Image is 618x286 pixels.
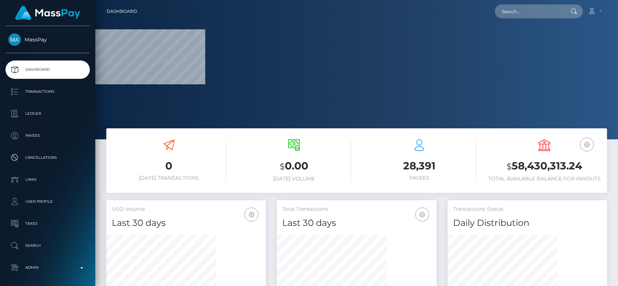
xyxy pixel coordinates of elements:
h6: Payees [362,175,477,181]
small: $ [507,161,512,172]
h4: Last 30 days [282,217,431,230]
p: Cancellations [8,152,87,163]
a: Payees [5,126,90,145]
a: User Profile [5,192,90,211]
h3: 0 [112,159,226,173]
p: Transactions [8,86,87,97]
small: $ [280,161,285,172]
p: Admin [8,262,87,273]
p: Taxes [8,218,87,229]
a: Cancellations [5,148,90,167]
h4: Daily Distribution [453,217,602,230]
span: MassPay [5,36,90,43]
h5: Total Transactions [282,206,431,213]
h6: [DATE] Volume [237,176,352,182]
p: Links [8,174,87,185]
h5: USD Volume [112,206,260,213]
a: Dashboard [107,4,137,19]
h3: 58,430,313.24 [488,159,602,174]
a: Dashboard [5,60,90,79]
h6: Total Available Balance for Payouts [488,176,602,182]
img: MassPay Logo [15,6,80,20]
h3: 0.00 [237,159,352,174]
h5: Transactions Status [453,206,602,213]
input: Search... [495,4,564,18]
a: Transactions [5,82,90,101]
h6: [DATE] Transactions [112,175,226,181]
a: Admin [5,258,90,277]
h4: Last 30 days [112,217,260,230]
img: MassPay [8,33,21,46]
p: Payees [8,130,87,141]
a: Search [5,236,90,255]
a: Links [5,170,90,189]
p: Dashboard [8,64,87,75]
h3: 28,391 [362,159,477,173]
a: Taxes [5,214,90,233]
a: Ledger [5,104,90,123]
p: Ledger [8,108,87,119]
p: Search [8,240,87,251]
p: User Profile [8,196,87,207]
